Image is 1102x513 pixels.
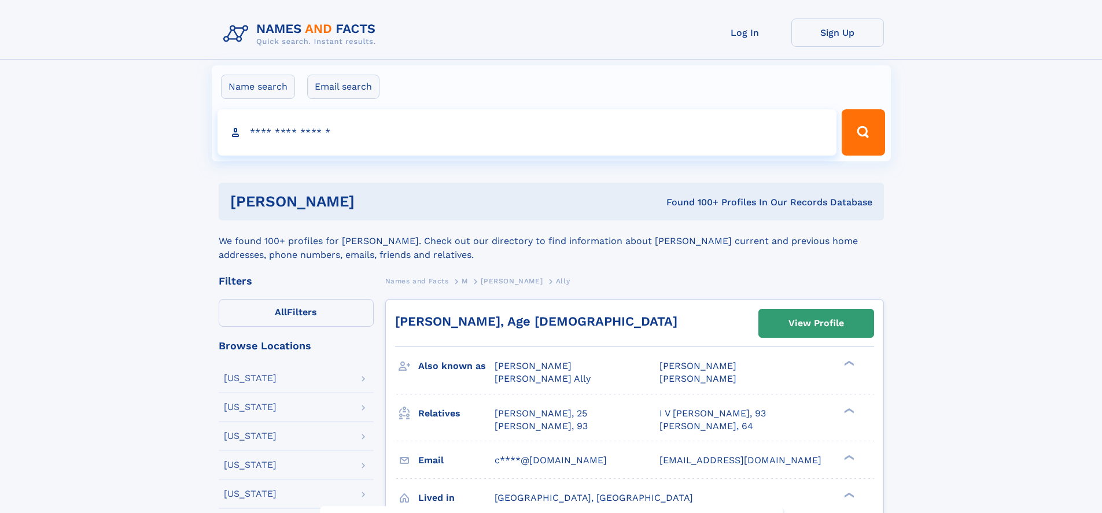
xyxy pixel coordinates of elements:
span: [PERSON_NAME] [495,360,572,371]
label: Name search [221,75,295,99]
a: M [462,274,468,288]
span: [PERSON_NAME] [659,360,736,371]
button: Search Button [842,109,884,156]
div: [US_STATE] [224,431,277,441]
a: [PERSON_NAME], 64 [659,420,753,433]
div: View Profile [788,310,844,337]
span: [PERSON_NAME] Ally [495,373,591,384]
div: Browse Locations [219,341,374,351]
div: [US_STATE] [224,403,277,412]
div: ❯ [841,491,855,499]
div: [US_STATE] [224,374,277,383]
span: [EMAIL_ADDRESS][DOMAIN_NAME] [659,455,821,466]
h3: Lived in [418,488,495,508]
h3: Email [418,451,495,470]
div: ❯ [841,453,855,461]
a: [PERSON_NAME], 93 [495,420,588,433]
a: Log In [699,19,791,47]
span: M [462,277,468,285]
img: Logo Names and Facts [219,19,385,50]
a: [PERSON_NAME] [481,274,543,288]
a: Names and Facts [385,274,449,288]
span: All [275,307,287,318]
a: I V [PERSON_NAME], 93 [659,407,766,420]
h3: Also known as [418,356,495,376]
a: [PERSON_NAME], 25 [495,407,587,420]
input: search input [218,109,837,156]
div: Filters [219,276,374,286]
div: [US_STATE] [224,460,277,470]
a: View Profile [759,309,874,337]
h3: Relatives [418,404,495,423]
div: ❯ [841,360,855,367]
span: Ally [556,277,570,285]
span: [PERSON_NAME] [481,277,543,285]
h1: [PERSON_NAME] [230,194,511,209]
div: [US_STATE] [224,489,277,499]
div: ❯ [841,407,855,414]
span: [GEOGRAPHIC_DATA], [GEOGRAPHIC_DATA] [495,492,693,503]
a: [PERSON_NAME], Age [DEMOGRAPHIC_DATA] [395,314,677,329]
a: Sign Up [791,19,884,47]
div: Found 100+ Profiles In Our Records Database [510,196,872,209]
label: Filters [219,299,374,327]
label: Email search [307,75,379,99]
div: We found 100+ profiles for [PERSON_NAME]. Check out our directory to find information about [PERS... [219,220,884,262]
span: [PERSON_NAME] [659,373,736,384]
